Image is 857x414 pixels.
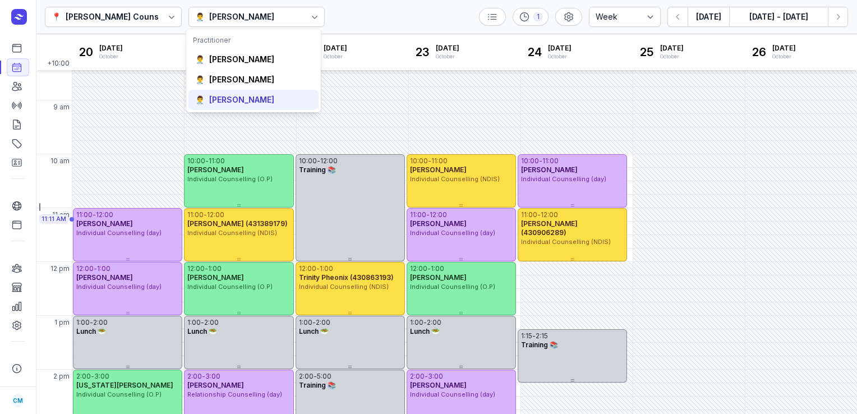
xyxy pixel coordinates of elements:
[205,157,209,165] div: -
[52,10,61,24] div: 📍
[209,157,225,165] div: 11:00
[209,94,274,105] div: [PERSON_NAME]
[316,318,330,327] div: 2:00
[13,394,23,407] span: CM
[187,381,244,389] span: [PERSON_NAME]
[76,283,162,291] span: Individual Counselling (day)
[299,372,314,381] div: 2:00
[410,165,467,174] span: [PERSON_NAME]
[299,264,316,273] div: 12:00
[521,157,539,165] div: 10:00
[660,53,684,61] div: October
[410,264,427,273] div: 12:00
[195,10,205,24] div: 👨‍⚕️
[688,7,729,27] button: [DATE]
[205,264,208,273] div: -
[187,283,273,291] span: Individual Counselling (O.P)
[54,318,70,327] span: 1 pm
[187,157,205,165] div: 10:00
[94,372,109,381] div: 3:00
[521,210,537,219] div: 11:00
[638,43,656,61] div: 25
[548,44,572,53] span: [DATE]
[187,165,244,174] span: [PERSON_NAME]
[76,264,94,273] div: 12:00
[410,390,495,398] span: Individual Counselling (day)
[320,157,338,165] div: 12:00
[317,372,331,381] div: 5:00
[299,327,329,335] span: Lunch 🥗
[99,53,123,61] div: October
[76,210,93,219] div: 11:00
[202,372,205,381] div: -
[76,273,133,282] span: [PERSON_NAME]
[427,264,431,273] div: -
[537,210,541,219] div: -
[209,54,274,65] div: [PERSON_NAME]
[76,327,106,335] span: Lunch 🥗
[532,332,536,341] div: -
[299,381,336,389] span: Training 📚
[76,390,162,398] span: Individual Counselling (O.P)
[542,157,559,165] div: 11:00
[299,165,336,174] span: Training 📚
[320,264,333,273] div: 1:00
[187,390,282,398] span: Relationship Counselling (day)
[76,229,162,237] span: Individual Counselling (day)
[187,219,288,228] span: [PERSON_NAME] (431389179)
[76,372,91,381] div: 2:00
[410,219,467,228] span: [PERSON_NAME]
[76,381,173,389] span: [US_STATE][PERSON_NAME]
[729,7,828,27] button: [DATE] - [DATE]
[195,74,205,85] div: 👨‍⚕️
[521,219,578,237] span: [PERSON_NAME] (430906289)
[209,74,274,85] div: [PERSON_NAME]
[209,10,274,24] div: [PERSON_NAME]
[772,53,796,61] div: October
[521,175,606,183] span: Individual Counselling (day)
[96,210,113,219] div: 12:00
[99,44,123,53] span: [DATE]
[539,157,542,165] div: -
[187,327,217,335] span: Lunch 🥗
[91,372,94,381] div: -
[312,318,316,327] div: -
[93,210,96,219] div: -
[314,372,317,381] div: -
[94,264,97,273] div: -
[410,372,425,381] div: 2:00
[205,372,220,381] div: 3:00
[187,318,201,327] div: 1:00
[750,43,768,61] div: 26
[77,43,95,61] div: 20
[526,43,543,61] div: 24
[426,210,430,219] div: -
[410,210,426,219] div: 11:00
[76,219,133,228] span: [PERSON_NAME]
[204,210,207,219] div: -
[436,44,459,53] span: [DATE]
[53,103,70,112] span: 9 am
[410,229,495,237] span: Individual Counselling (day)
[436,53,459,61] div: October
[187,175,273,183] span: Individual Counselling (O.P)
[299,273,394,282] span: Trinity Pheonix (430863193)
[428,157,431,165] div: -
[317,157,320,165] div: -
[201,318,204,327] div: -
[187,372,202,381] div: 2:00
[425,372,428,381] div: -
[299,283,389,291] span: Individual Counselling (NDIS)
[772,44,796,53] span: [DATE]
[428,372,443,381] div: 3:00
[299,318,312,327] div: 1:00
[50,157,70,165] span: 10 am
[660,44,684,53] span: [DATE]
[521,341,558,349] span: Training 📚
[187,229,277,237] span: Individual Counselling (NDIS)
[93,318,108,327] div: 2:00
[204,318,219,327] div: 2:00
[97,264,110,273] div: 1:00
[47,59,72,70] span: +10:00
[521,165,578,174] span: [PERSON_NAME]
